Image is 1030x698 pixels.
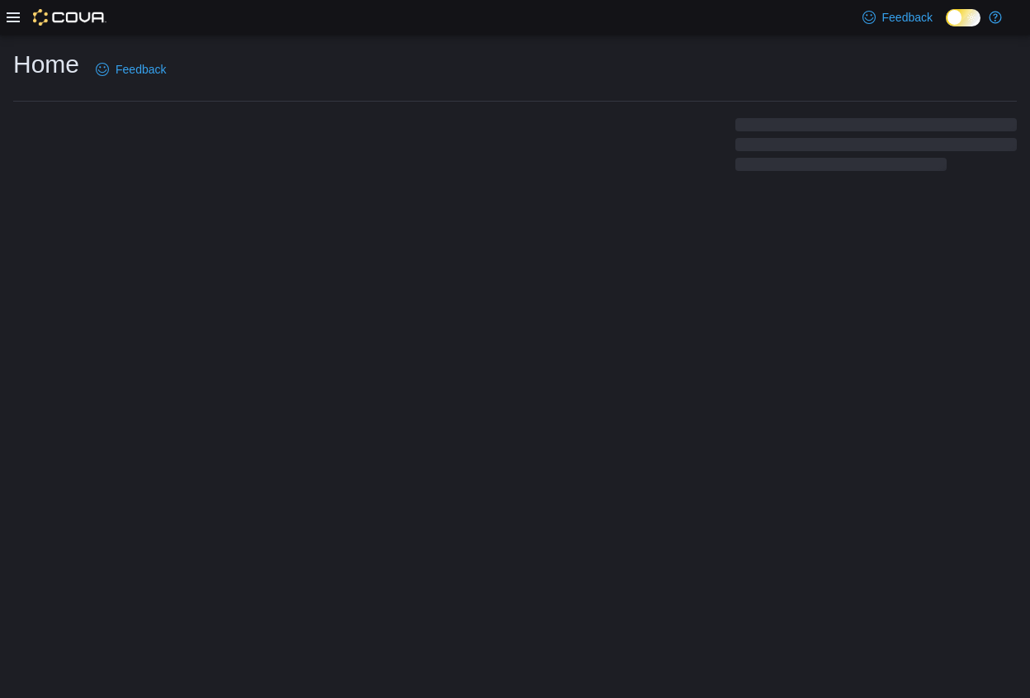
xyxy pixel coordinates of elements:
a: Feedback [89,53,172,86]
img: Cova [33,9,106,26]
input: Dark Mode [946,9,980,26]
h1: Home [13,48,79,81]
span: Feedback [882,9,933,26]
a: Feedback [856,1,939,34]
span: Dark Mode [946,26,947,27]
span: Loading [735,121,1017,174]
span: Feedback [116,61,166,78]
